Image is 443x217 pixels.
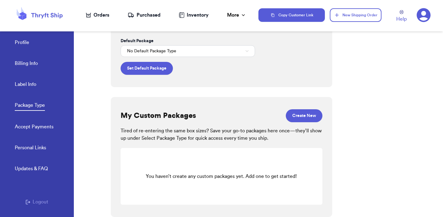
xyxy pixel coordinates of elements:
[121,127,322,142] div: Tired of re-entering the same box sizes? Save your go-to packages here once—they’ll show up under...
[128,11,161,19] a: Purchased
[15,39,29,47] a: Profile
[227,11,246,19] div: More
[15,102,45,111] a: Package Type
[121,62,173,75] button: Set Default Package
[127,48,176,54] span: No Default Package Type
[121,111,196,121] h2: My Custom Packages
[15,165,48,174] a: Updates & FAQ
[15,123,54,132] a: Accept Payments
[15,144,46,153] a: Personal Links
[330,8,381,22] button: New Shipping Order
[86,11,109,19] a: Orders
[15,165,48,172] div: Updates & FAQ
[258,8,325,22] button: Copy Customer Link
[396,15,407,23] span: Help
[15,81,36,89] a: Label Info
[26,198,48,206] button: Logout
[121,38,154,44] label: Default Package
[15,60,38,68] a: Billing Info
[141,173,302,180] p: You haven’t create any custom packages yet. Add one to get started!
[121,45,255,57] button: No Default Package Type
[286,109,322,122] button: Create New
[179,11,209,19] a: Inventory
[396,10,407,23] a: Help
